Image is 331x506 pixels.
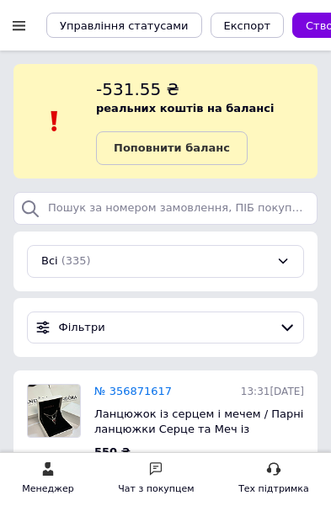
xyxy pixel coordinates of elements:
[28,385,80,437] img: Фото товару
[13,192,318,225] input: Пошук за номером замовлення, ПІБ покупця, номером телефону, Email, номером накладної
[46,13,202,38] button: Управління статусами
[96,79,179,99] span: -531.55 ₴
[94,385,172,397] a: № 356871617
[60,19,189,32] span: Управління статусами
[59,320,273,336] span: Фільтри
[94,445,131,458] span: 550 ₴
[96,102,275,115] b: реальних коштів на балансі
[96,131,248,165] a: Поповнити баланс
[27,384,81,438] a: Фото товару
[94,407,303,467] span: Ланцюжок із серцем і мечем / Парні ланцюжки Серце та Меч із неіржавкої сталі / [GEOGRAPHIC_DATA] ...
[114,141,230,154] b: Поповнити баланс
[42,109,67,134] img: :exclamation:
[238,481,309,498] div: Тех підтримка
[118,481,194,498] div: Чат з покупцем
[211,13,285,38] button: Експорт
[22,481,73,498] div: Менеджер
[224,19,271,32] span: Експорт
[241,386,304,397] span: 13:31[DATE]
